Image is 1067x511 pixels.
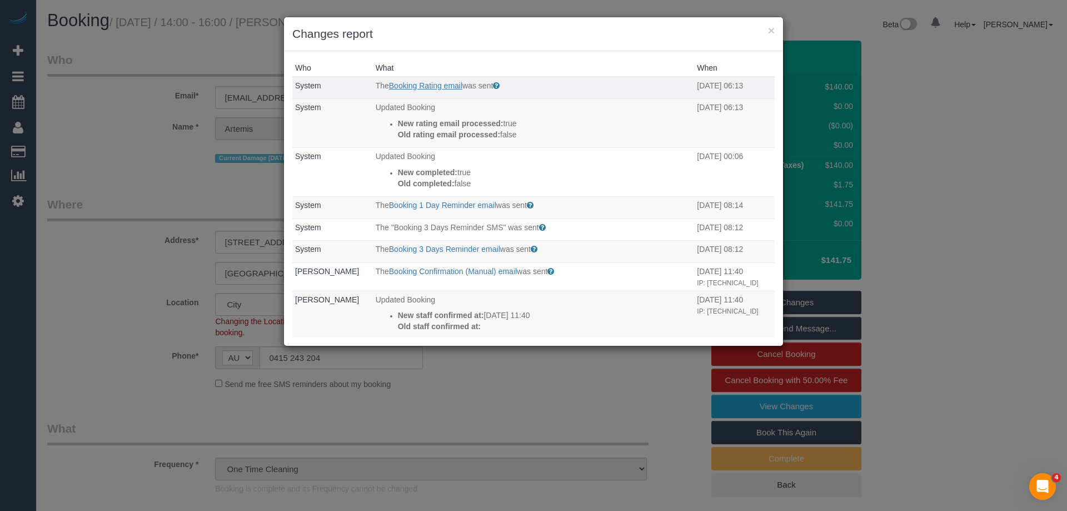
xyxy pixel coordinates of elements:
a: System [295,223,321,232]
td: Who [292,99,373,148]
span: 4 [1052,473,1061,482]
p: [DATE] 11:40 [398,310,692,321]
a: Booking 1 Day Reminder email [389,201,496,210]
td: What [373,241,695,263]
td: When [694,77,775,99]
td: When [694,99,775,148]
td: What [373,197,695,219]
p: false [398,178,692,189]
td: What [373,262,695,291]
a: System [295,245,321,254]
td: What [373,148,695,197]
td: When [694,262,775,291]
span: Updated Booking [376,295,435,304]
span: The [376,201,389,210]
td: Who [292,197,373,219]
strong: New completed: [398,168,457,177]
span: Updated Booking [376,103,435,112]
p: true [398,167,692,178]
td: Who [292,219,373,241]
span: The [376,81,389,90]
a: [PERSON_NAME] [295,267,359,276]
strong: New rating email processed: [398,119,503,128]
span: was sent [517,267,547,276]
span: was sent [500,245,531,254]
strong: Old rating email processed: [398,130,500,139]
a: [PERSON_NAME] [295,295,359,304]
td: When [694,241,775,263]
button: × [768,24,775,36]
a: System [295,103,321,112]
strong: Old completed: [398,179,455,188]
th: What [373,59,695,77]
span: The [376,245,389,254]
td: Who [292,148,373,197]
strong: New staff confirmed at: [398,311,484,320]
td: Who [292,262,373,291]
span: The "Booking 3 Days Reminder SMS" was sent [376,223,539,232]
th: Who [292,59,373,77]
p: true [398,118,692,129]
small: IP: [TECHNICAL_ID] [697,307,758,315]
th: When [694,59,775,77]
a: System [295,152,321,161]
sui-modal: Changes report [284,17,783,346]
a: System [295,201,321,210]
a: Booking Rating email [389,81,462,90]
h3: Changes report [292,26,775,42]
span: was sent [496,201,527,210]
strong: Old staff confirmed at: [398,322,481,331]
span: Updated Booking [376,152,435,161]
td: What [373,77,695,99]
td: What [373,219,695,241]
td: When [694,148,775,197]
iframe: Intercom live chat [1029,473,1056,500]
span: The [376,267,389,276]
td: What [373,291,695,340]
a: Booking 3 Days Reminder email [389,245,500,254]
small: IP: [TECHNICAL_ID] [697,279,758,287]
td: Who [292,241,373,263]
td: Who [292,291,373,340]
p: false [398,129,692,140]
a: System [295,81,321,90]
a: Booking Confirmation (Manual) email [389,267,517,276]
td: What [373,99,695,148]
td: When [694,291,775,340]
td: When [694,219,775,241]
td: Who [292,77,373,99]
td: When [694,197,775,219]
span: was sent [462,81,493,90]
